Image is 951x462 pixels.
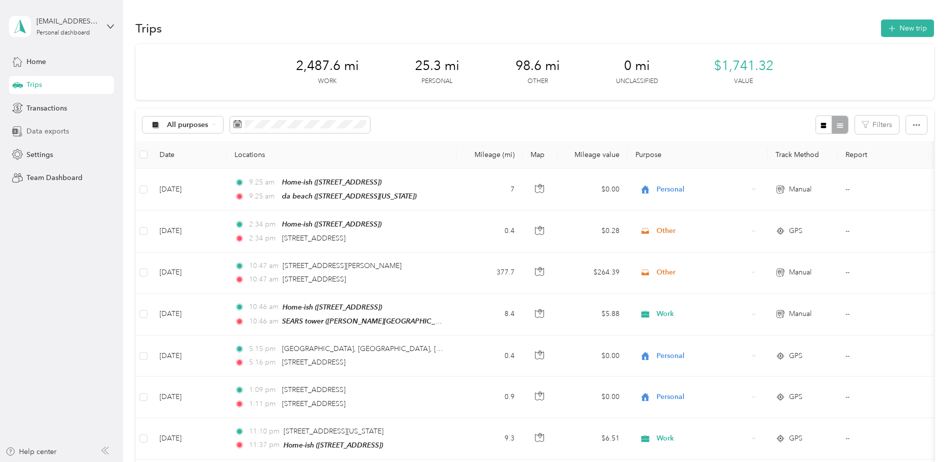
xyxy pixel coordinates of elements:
[249,219,277,230] span: 2:34 pm
[26,56,46,67] span: Home
[249,301,278,312] span: 10:46 am
[895,406,951,462] iframe: Everlance-gr Chat Button Frame
[151,335,226,376] td: [DATE]
[249,398,277,409] span: 1:11 pm
[151,210,226,252] td: [DATE]
[249,384,277,395] span: 1:09 pm
[656,225,748,236] span: Other
[456,252,522,293] td: 377.7
[627,141,767,168] th: Purpose
[837,252,928,293] td: --
[557,293,627,335] td: $5.88
[837,141,928,168] th: Report
[249,274,278,285] span: 10:47 am
[282,344,506,353] span: [GEOGRAPHIC_DATA], [GEOGRAPHIC_DATA], [GEOGRAPHIC_DATA]
[151,376,226,417] td: [DATE]
[557,141,627,168] th: Mileage value
[527,77,548,86] p: Other
[656,350,748,361] span: Personal
[837,168,928,210] td: --
[151,418,226,459] td: [DATE]
[282,358,345,366] span: [STREET_ADDRESS]
[282,178,381,186] span: Home-ish ([STREET_ADDRESS])
[789,267,811,278] span: Manual
[421,77,452,86] p: Personal
[249,260,278,271] span: 10:47 am
[151,168,226,210] td: [DATE]
[855,115,899,134] button: Filters
[656,267,748,278] span: Other
[318,77,336,86] p: Work
[415,58,459,74] span: 25.3 mi
[151,293,226,335] td: [DATE]
[5,446,56,457] button: Help center
[135,23,162,33] h1: Trips
[557,376,627,417] td: $0.00
[656,184,748,195] span: Personal
[767,141,837,168] th: Track Method
[282,234,345,242] span: [STREET_ADDRESS]
[557,168,627,210] td: $0.00
[282,220,381,228] span: Home-ish ([STREET_ADDRESS])
[456,210,522,252] td: 0.4
[557,418,627,459] td: $6.51
[36,16,99,26] div: [EMAIL_ADDRESS][DOMAIN_NAME]
[151,252,226,293] td: [DATE]
[282,303,382,311] span: Home-ish ([STREET_ADDRESS])
[881,19,934,37] button: New trip
[456,141,522,168] th: Mileage (mi)
[789,308,811,319] span: Manual
[734,77,753,86] p: Value
[282,385,345,394] span: [STREET_ADDRESS]
[167,121,208,128] span: All purposes
[714,58,773,74] span: $1,741.32
[282,275,346,283] span: [STREET_ADDRESS]
[456,376,522,417] td: 0.9
[837,210,928,252] td: --
[226,141,456,168] th: Locations
[249,316,277,327] span: 10:46 am
[151,141,226,168] th: Date
[837,418,928,459] td: --
[522,141,557,168] th: Map
[656,308,748,319] span: Work
[656,433,748,444] span: Work
[456,335,522,376] td: 0.4
[249,191,277,202] span: 9:25 am
[249,439,279,450] span: 11:37 pm
[296,58,359,74] span: 2,487.6 mi
[557,335,627,376] td: $0.00
[837,376,928,417] td: --
[283,427,383,435] span: [STREET_ADDRESS][US_STATE]
[26,103,67,113] span: Transactions
[249,357,277,368] span: 5:16 pm
[624,58,650,74] span: 0 mi
[249,233,277,244] span: 2:34 pm
[789,350,802,361] span: GPS
[515,58,560,74] span: 98.6 mi
[789,184,811,195] span: Manual
[456,168,522,210] td: 7
[282,399,345,408] span: [STREET_ADDRESS]
[282,192,416,200] span: da beach ([STREET_ADDRESS][US_STATE])
[26,79,42,90] span: Trips
[789,433,802,444] span: GPS
[282,261,401,270] span: [STREET_ADDRESS][PERSON_NAME]
[557,252,627,293] td: $264.39
[837,335,928,376] td: --
[283,441,383,449] span: Home-ish ([STREET_ADDRESS])
[789,225,802,236] span: GPS
[456,293,522,335] td: 8.4
[249,426,279,437] span: 11:10 pm
[456,418,522,459] td: 9.3
[249,177,277,188] span: 9:25 am
[557,210,627,252] td: $0.28
[26,149,53,160] span: Settings
[36,30,90,36] div: Personal dashboard
[837,293,928,335] td: --
[656,391,748,402] span: Personal
[616,77,658,86] p: Unclassified
[789,391,802,402] span: GPS
[249,343,277,354] span: 5:15 pm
